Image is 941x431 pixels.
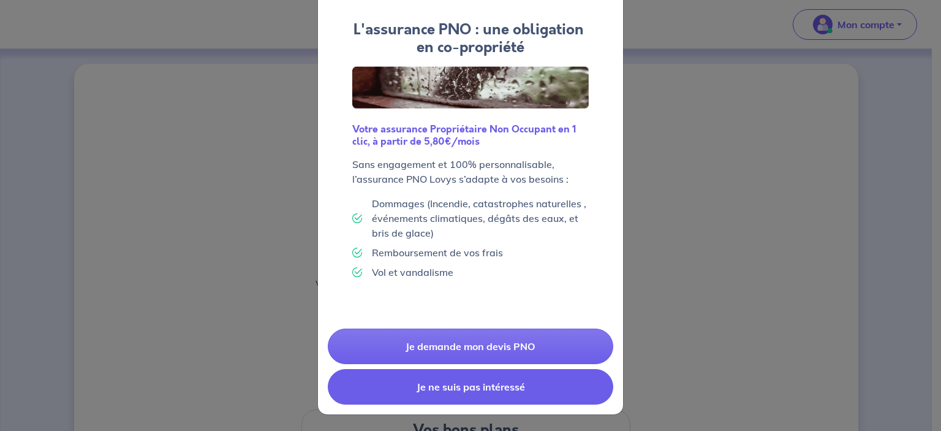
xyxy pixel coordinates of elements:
button: Je ne suis pas intéressé [328,369,613,405]
p: Remboursement de vos frais [372,245,503,260]
p: Vol et vandalisme [372,265,453,280]
h6: Votre assurance Propriétaire Non Occupant en 1 clic, à partir de 5,80€/mois [352,123,589,147]
p: Sans engagement et 100% personnalisable, l’assurance PNO Lovys s’adapte à vos besoins : [352,157,589,186]
h4: L'assurance PNO : une obligation en co-propriété [352,21,589,56]
a: Je demande mon devis PNO [328,329,613,364]
img: Logo Lovys [352,66,589,109]
p: Dommages (Incendie, catastrophes naturelles , événements climatiques, dégâts des eaux, et bris de... [372,196,589,240]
